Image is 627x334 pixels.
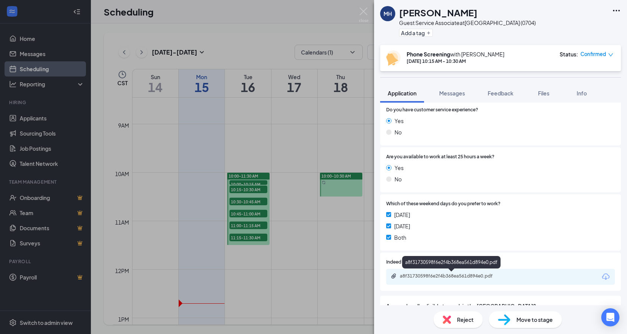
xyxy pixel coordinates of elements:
span: Move to stage [516,315,553,324]
span: Both [394,233,406,242]
b: Phone Screening [407,51,450,58]
svg: Ellipses [612,6,621,15]
span: Feedback [488,90,513,97]
div: a8f31730598f6e2f4b368ea561d894e0.pdf [402,256,501,268]
span: Messages [439,90,465,97]
svg: Plus [426,31,431,35]
h1: [PERSON_NAME] [399,6,477,19]
span: [DATE] [394,211,410,219]
div: Guest Service Associate at [GEOGRAPHIC_DATA] (0704) [399,19,536,27]
span: Are you legally eligible to work in the [GEOGRAPHIC_DATA]? [386,302,615,310]
div: Status : [560,50,578,58]
span: Application [388,90,416,97]
a: Paperclipa8f31730598f6e2f4b368ea561d894e0.pdf [391,273,513,280]
span: [DATE] [394,222,410,230]
span: No [395,175,402,183]
svg: Download [601,272,610,281]
span: Do you have customer service experience? [386,106,478,114]
div: [DATE] 10:15 AM - 10:30 AM [407,58,504,64]
span: Files [538,90,549,97]
span: Indeed Resume [386,259,420,266]
span: Yes [395,117,404,125]
svg: Paperclip [391,273,397,279]
div: with [PERSON_NAME] [407,50,504,58]
div: Open Intercom Messenger [601,308,619,326]
span: No [395,128,402,136]
span: Info [577,90,587,97]
button: PlusAdd a tag [399,29,433,37]
span: down [608,52,613,58]
span: Which of these weekend days do you prefer to work? [386,200,501,208]
div: a8f31730598f6e2f4b368ea561d894e0.pdf [400,273,506,279]
span: Are you available to work at least 25 hours a week? [386,153,494,161]
span: Reject [457,315,474,324]
div: MH [384,10,392,17]
span: Confirmed [580,50,606,58]
span: Yes [395,164,404,172]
